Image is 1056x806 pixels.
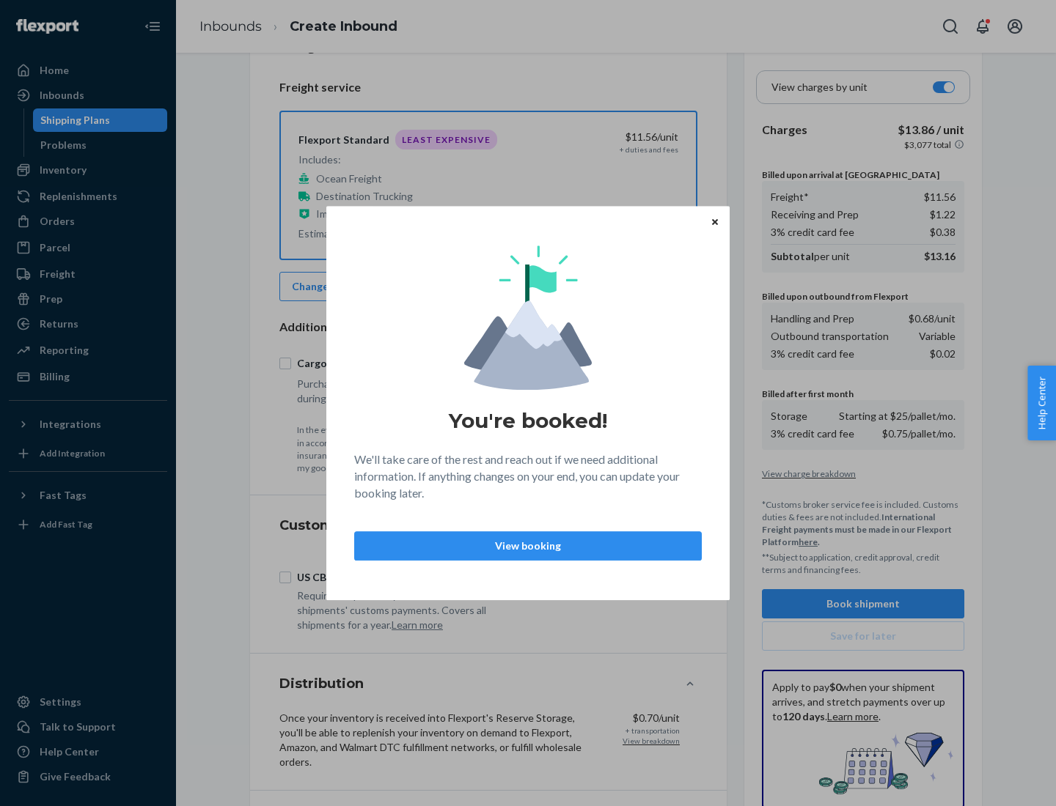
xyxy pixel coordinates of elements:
button: View booking [354,531,702,561]
p: View booking [367,539,689,553]
p: We'll take care of the rest and reach out if we need additional information. If anything changes ... [354,451,702,502]
button: Close [708,213,722,229]
h1: You're booked! [449,407,607,434]
img: svg+xml,%3Csvg%20viewBox%3D%220%200%20174%20197%22%20fill%3D%22none%22%20xmlns%3D%22http%3A%2F%2F... [464,245,592,390]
